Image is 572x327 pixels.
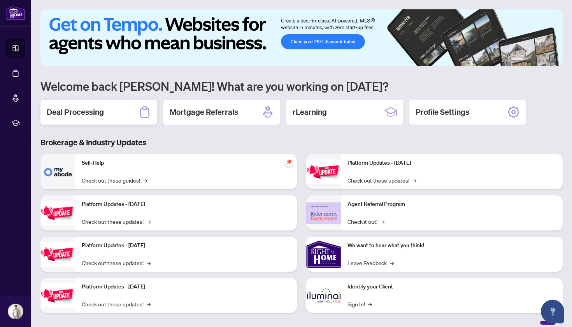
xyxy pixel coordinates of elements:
[527,58,530,62] button: 2
[541,300,564,323] button: Open asap
[40,137,563,148] h3: Brokerage & Industry Updates
[82,258,151,267] a: Check out these updates!→
[40,283,75,308] img: Platform Updates - July 8, 2025
[368,300,372,308] span: →
[82,217,151,226] a: Check out these updates!→
[412,176,416,185] span: →
[546,58,549,62] button: 5
[284,157,294,167] span: pushpin
[40,201,75,225] img: Platform Updates - September 16, 2025
[390,258,394,267] span: →
[347,241,556,250] p: We want to hear what you think!
[539,58,542,62] button: 4
[347,258,394,267] a: Leave Feedback→
[82,241,291,250] p: Platform Updates - [DATE]
[8,304,23,319] img: Profile Icon
[533,58,536,62] button: 3
[147,300,151,308] span: →
[82,176,147,185] a: Check out these guides!→
[82,200,291,209] p: Platform Updates - [DATE]
[511,58,524,62] button: 1
[170,107,238,118] h2: Mortgage Referrals
[82,159,291,167] p: Self-Help
[347,200,556,209] p: Agent Referral Program
[6,6,25,20] img: logo
[47,107,104,118] h2: Deal Processing
[552,58,555,62] button: 6
[143,176,147,185] span: →
[82,300,151,308] a: Check out these updates!→
[347,217,384,226] a: Check it out!→
[347,176,416,185] a: Check out these updates!→
[147,217,151,226] span: →
[306,237,341,272] img: We want to hear what you think!
[40,79,563,93] h1: Welcome back [PERSON_NAME]! What are you working on [DATE]?
[40,9,563,66] img: Slide 0
[147,258,151,267] span: →
[347,283,556,291] p: Identify your Client
[40,242,75,267] img: Platform Updates - July 21, 2025
[306,160,341,184] img: Platform Updates - June 23, 2025
[306,202,341,224] img: Agent Referral Program
[347,300,372,308] a: Sign In!→
[82,283,291,291] p: Platform Updates - [DATE]
[40,154,75,189] img: Self-Help
[293,107,327,118] h2: rLearning
[416,107,469,118] h2: Profile Settings
[381,217,384,226] span: →
[306,278,341,313] img: Identify your Client
[347,159,556,167] p: Platform Updates - [DATE]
